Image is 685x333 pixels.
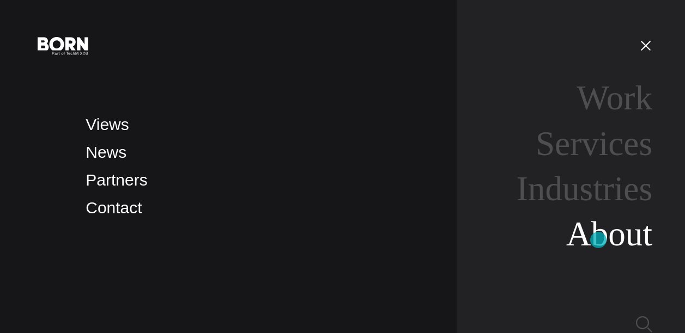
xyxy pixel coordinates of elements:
[86,115,129,133] a: Views
[566,215,652,253] a: About
[536,125,652,163] a: Services
[577,79,652,117] a: Work
[633,34,659,57] button: Open
[636,316,652,332] img: Search
[86,143,126,161] a: News
[86,171,147,189] a: Partners
[86,199,142,217] a: Contact
[517,170,652,208] a: Industries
